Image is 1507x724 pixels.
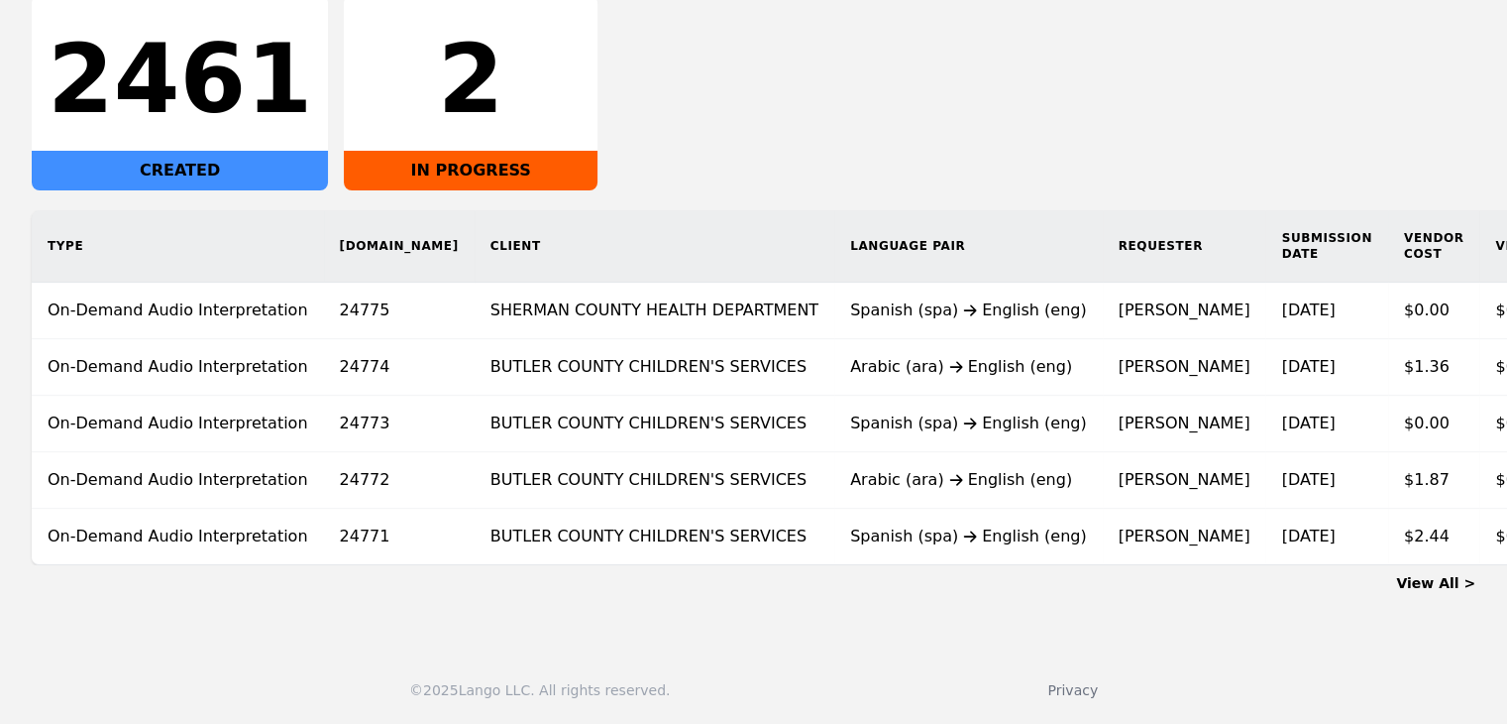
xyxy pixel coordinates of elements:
td: $0.00 [1388,283,1480,339]
td: On-Demand Audio Interpretation [32,452,324,509]
td: $2.44 [1388,509,1480,565]
td: 24771 [324,509,475,565]
td: BUTLER COUNTY CHILDREN'S SERVICES [475,509,834,565]
td: $0.00 [1388,396,1480,452]
td: $1.87 [1388,452,1480,509]
th: Vendor Cost [1388,210,1480,283]
td: [PERSON_NAME] [1103,509,1266,565]
td: On-Demand Audio Interpretation [32,283,324,339]
a: View All > [1396,575,1475,591]
div: Spanish (spa) English (eng) [850,412,1087,435]
div: IN PROGRESS [344,151,597,190]
td: [PERSON_NAME] [1103,396,1266,452]
time: [DATE] [1281,414,1335,432]
td: On-Demand Audio Interpretation [32,396,324,452]
th: Submission Date [1265,210,1387,283]
td: 24772 [324,452,475,509]
th: Requester [1103,210,1266,283]
td: 24774 [324,339,475,396]
div: Spanish (spa) English (eng) [850,525,1087,548]
div: 2461 [48,32,312,127]
div: Arabic (ara) English (eng) [850,468,1087,492]
th: Client [475,210,834,283]
th: Type [32,210,324,283]
td: On-Demand Audio Interpretation [32,339,324,396]
div: © 2025 Lango LLC. All rights reserved. [409,680,670,700]
div: 2 [360,32,582,127]
th: [DOMAIN_NAME] [324,210,475,283]
td: $1.36 [1388,339,1480,396]
a: Privacy [1047,682,1098,698]
td: On-Demand Audio Interpretation [32,509,324,565]
td: [PERSON_NAME] [1103,283,1266,339]
time: [DATE] [1281,301,1335,319]
div: Arabic (ara) English (eng) [850,355,1087,379]
div: Spanish (spa) English (eng) [850,299,1087,322]
td: 24775 [324,283,475,339]
td: [PERSON_NAME] [1103,339,1266,396]
td: BUTLER COUNTY CHILDREN'S SERVICES [475,396,834,452]
div: CREATED [32,151,328,190]
td: SHERMAN COUNTY HEALTH DEPARTMENT [475,283,834,339]
time: [DATE] [1281,527,1335,545]
td: BUTLER COUNTY CHILDREN'S SERVICES [475,452,834,509]
td: [PERSON_NAME] [1103,452,1266,509]
td: 24773 [324,396,475,452]
th: Language Pair [834,210,1103,283]
time: [DATE] [1281,357,1335,376]
td: BUTLER COUNTY CHILDREN'S SERVICES [475,339,834,396]
time: [DATE] [1281,470,1335,489]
